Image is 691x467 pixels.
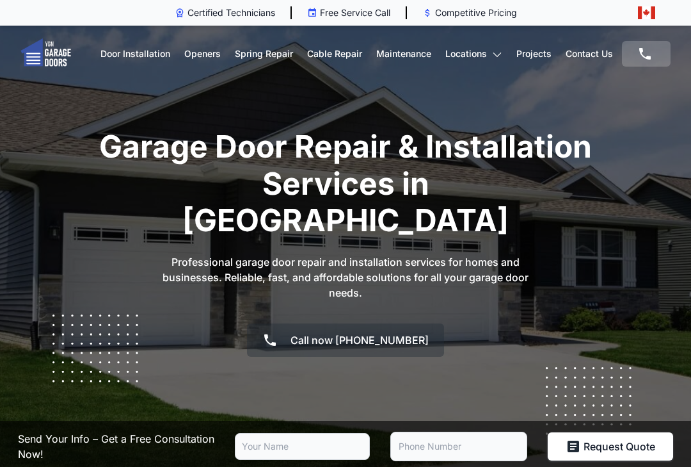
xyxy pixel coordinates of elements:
input: Your Name [235,433,370,460]
a: Call now [PHONE_NUMBER] [247,324,444,357]
input: Phone Number [390,432,527,461]
a: Door Installation [100,32,170,76]
p: Competitive Pricing [435,6,517,19]
p: Professional garage door repair and installation services for homes and businesses. Reliable, fas... [154,254,537,300]
a: Openers [184,32,221,76]
button: Request Quote [548,432,673,461]
p: Certified Technicians [187,6,275,19]
a: Cable Repair [307,32,362,76]
h1: Garage Door Repair & Installation Services in [GEOGRAPHIC_DATA] [96,128,595,239]
a: Contact Us [566,32,613,76]
a: Locations [445,32,502,76]
img: logo [20,38,71,69]
a: Spring Repair [235,32,293,76]
a: Projects [516,32,552,76]
p: Free Service Call [320,6,390,19]
a: Maintenance [376,32,431,76]
p: Send Your Info – Get a Free Consultation Now! [18,431,225,462]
